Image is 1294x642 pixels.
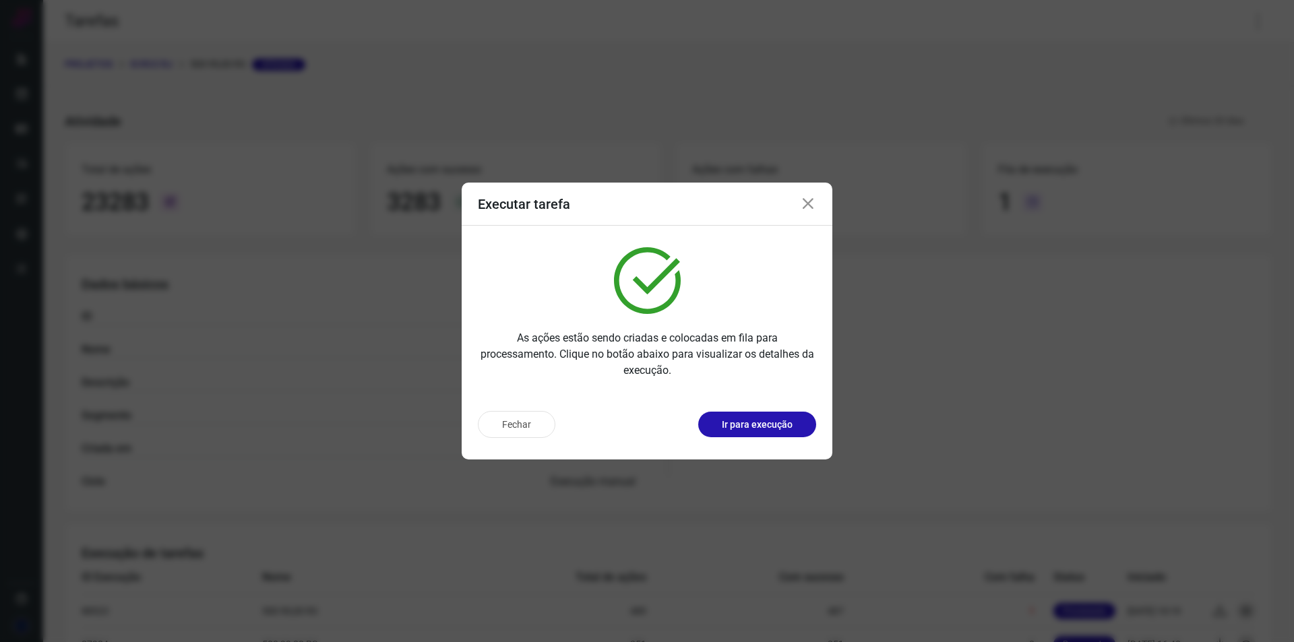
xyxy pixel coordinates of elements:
img: verified.svg [614,247,681,314]
p: As ações estão sendo criadas e colocadas em fila para processamento. Clique no botão abaixo para ... [478,330,816,379]
h3: Executar tarefa [478,196,570,212]
p: Ir para execução [722,418,793,432]
button: Fechar [478,411,555,438]
button: Ir para execução [698,412,816,437]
